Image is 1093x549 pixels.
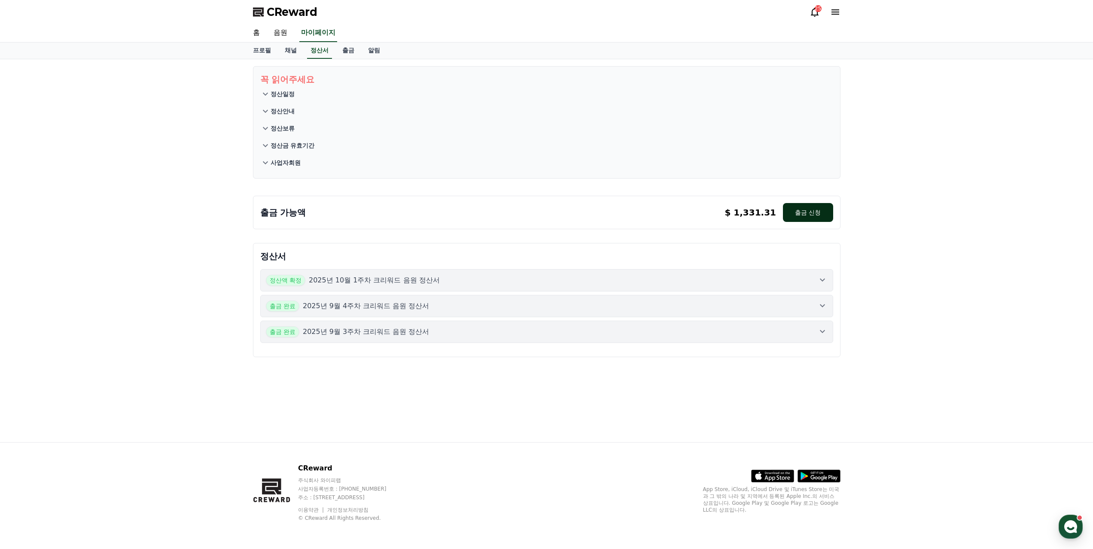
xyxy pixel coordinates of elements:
[298,463,403,473] p: CReward
[303,301,429,311] p: 2025년 9월 4주차 크리워드 음원 정산서
[260,295,833,317] button: 출금 완료 2025년 9월 4주차 크리워드 음원 정산서
[260,85,833,103] button: 정산일정
[260,103,833,120] button: 정산안내
[335,42,361,59] a: 출금
[271,141,315,150] p: 정산금 유효기간
[703,486,840,513] p: App Store, iCloud, iCloud Drive 및 iTunes Store는 미국과 그 밖의 나라 및 지역에서 등록된 Apple Inc.의 서비스 상표입니다. Goo...
[278,42,304,59] a: 채널
[267,5,317,19] span: CReward
[266,300,299,312] span: 출금 완료
[79,285,89,292] span: 대화
[271,124,295,133] p: 정산보류
[298,507,325,513] a: 이용약관
[260,206,306,218] p: 출금 가능액
[260,137,833,154] button: 정산금 유효기간
[260,321,833,343] button: 출금 완료 2025년 9월 3주차 크리워드 음원 정산서
[246,42,278,59] a: 프로필
[260,269,833,291] button: 정산액 확정 2025년 10월 1주차 크리워드 음원 정산서
[725,206,776,218] p: $ 1,331.31
[271,158,301,167] p: 사업자회원
[307,42,332,59] a: 정산서
[57,272,111,294] a: 대화
[260,154,833,171] button: 사업자회원
[3,272,57,294] a: 홈
[253,5,317,19] a: CReward
[298,485,403,492] p: 사업자등록번호 : [PHONE_NUMBER]
[303,327,429,337] p: 2025년 9월 3주차 크리워드 음원 정산서
[810,7,820,17] a: 25
[260,73,833,85] p: 꼭 읽어주세요
[266,326,299,337] span: 출금 완료
[266,275,305,286] span: 정산액 확정
[299,24,337,42] a: 마이페이지
[267,24,294,42] a: 음원
[260,120,833,137] button: 정산보류
[309,275,440,285] p: 2025년 10월 1주차 크리워드 음원 정산서
[246,24,267,42] a: 홈
[27,285,32,292] span: 홈
[783,203,833,222] button: 출금 신청
[260,250,833,262] p: 정산서
[298,477,403,484] p: 주식회사 와이피랩
[361,42,387,59] a: 알림
[111,272,165,294] a: 설정
[298,494,403,501] p: 주소 : [STREET_ADDRESS]
[271,107,295,115] p: 정산안내
[298,515,403,522] p: © CReward All Rights Reserved.
[815,5,822,12] div: 25
[133,285,143,292] span: 설정
[327,507,368,513] a: 개인정보처리방침
[271,90,295,98] p: 정산일정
